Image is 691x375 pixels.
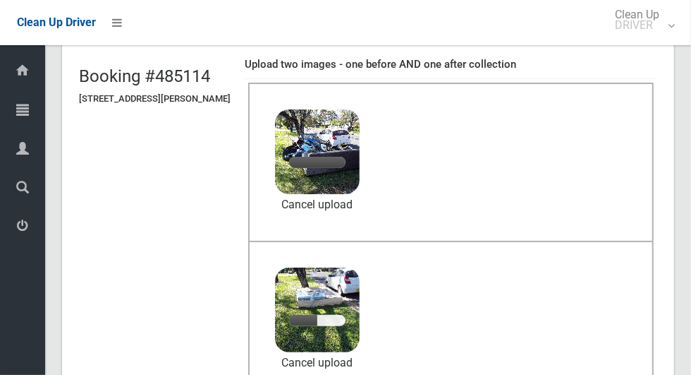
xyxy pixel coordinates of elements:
[79,94,231,104] h5: [STREET_ADDRESS][PERSON_NAME]
[615,20,659,30] small: DRIVER
[17,12,96,33] a: Clean Up Driver
[17,16,96,29] span: Clean Up Driver
[608,9,673,30] span: Clean Up
[275,352,360,374] a: Cancel upload
[275,194,360,215] a: Cancel upload
[245,59,657,71] h4: Upload two images - one before AND one after collection
[79,67,231,85] h2: Booking #485114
